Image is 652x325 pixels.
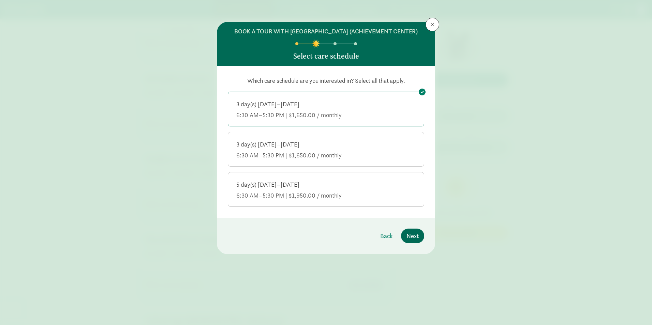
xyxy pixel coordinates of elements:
[236,181,416,189] div: 5 day(s) [DATE]–[DATE]
[236,151,416,159] div: 6:30 AM–5:30 PM | $1,650.00 / monthly
[236,191,416,200] div: 6:30 AM–5:30 PM | $1,950.00 / monthly
[401,229,424,243] button: Next
[375,229,398,243] button: Back
[236,100,416,108] div: 3 day(s) [DATE]–[DATE]
[228,77,424,85] p: Which care schedule are you interested in? Select all that apply.
[406,231,419,241] span: Next
[380,231,393,241] span: Back
[234,27,418,35] h6: BOOK A TOUR WITH [GEOGRAPHIC_DATA] (ACHIEVEMENT CENTER)
[236,111,416,119] div: 6:30 AM–5:30 PM | $1,650.00 / monthly
[293,52,359,60] h5: Select care schedule
[236,140,416,149] div: 3 day(s) [DATE]–[DATE]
